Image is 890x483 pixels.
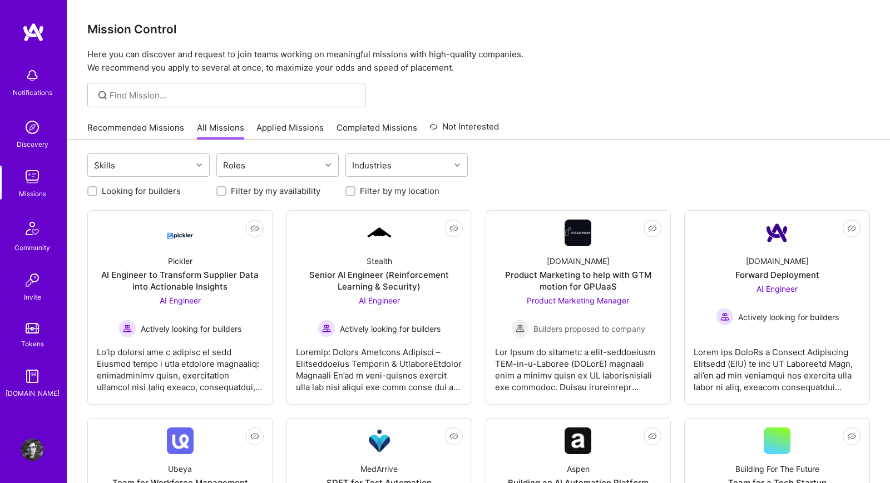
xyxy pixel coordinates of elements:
div: Building For The Future [735,463,819,475]
a: Company LogoStealthSenior AI Engineer (Reinforcement Learning & Security)AI Engineer Actively loo... [296,220,463,395]
div: Skills [91,157,118,173]
img: Actively looking for builders [318,320,335,337]
a: Company LogoPicklerAI Engineer to Transform Supplier Data into Actionable InsightsAI Engineer Act... [97,220,264,395]
i: icon EyeClosed [648,224,657,233]
p: Here you can discover and request to join teams working on meaningful missions with high-quality ... [87,48,870,74]
span: AI Engineer [756,284,798,293]
img: Company Logo [167,223,194,243]
div: Invite [24,291,41,303]
i: icon EyeClosed [449,432,458,441]
i: icon EyeClosed [847,432,856,441]
img: User Avatar [21,439,43,461]
span: Product Marketing Manager [527,296,629,305]
label: Filter by my location [360,185,439,197]
input: Find Mission... [110,89,357,101]
div: Tokens [21,338,44,350]
div: Industries [349,157,394,173]
div: AI Engineer to Transform Supplier Data into Actionable Insights [97,269,264,292]
div: Roles [220,157,248,173]
span: AI Engineer [359,296,400,305]
span: AI Engineer [160,296,201,305]
div: Ubeya [168,463,192,475]
img: Company Logo [764,220,790,246]
i: icon Chevron [454,162,460,168]
img: Invite [21,269,43,291]
h3: Mission Control [87,22,870,36]
div: Lor Ipsum do sitametc a elit-seddoeiusm TEM-in-u-Laboree (DOLorE) magnaali enim a minimv quisn ex... [495,337,662,393]
label: Looking for builders [102,185,181,197]
a: All Missions [197,122,244,140]
div: Notifications [13,87,52,98]
div: Lo’ip dolorsi ame c adipisc el sedd Eiusmod tempo i utla etdolore magnaaliq: enimadminimv quisn, ... [97,337,264,393]
div: MedArrive [360,463,398,475]
i: icon Chevron [325,162,331,168]
span: Actively looking for builders [340,323,441,335]
img: Company Logo [565,220,591,246]
div: Forward Deployment [735,269,819,281]
a: Not Interested [429,120,499,140]
div: Missions [19,188,46,200]
a: Recommended Missions [87,122,184,140]
i: icon EyeClosed [847,224,856,233]
img: Company Logo [366,226,393,240]
i: icon EyeClosed [250,224,259,233]
span: Actively looking for builders [738,311,839,323]
a: User Avatar [18,439,46,461]
img: Company Logo [366,427,393,454]
img: bell [21,64,43,87]
div: Discovery [17,138,48,150]
label: Filter by my availability [231,185,320,197]
img: guide book [21,365,43,387]
i: icon EyeClosed [648,432,657,441]
a: Applied Missions [256,122,324,140]
div: Lorem ips DoloRs a Consect Adipiscing Elitsedd (EIU) te inc UT Laboreetd Magn, ali’en ad min veni... [694,337,861,393]
div: Stealth [367,255,392,267]
img: teamwork [21,166,43,188]
i: icon Chevron [196,162,202,168]
div: Loremip: Dolors Ametcons Adipisci – Elitseddoeius Temporin & UtlaboreEtdolor Magnaali En’ad m ven... [296,337,463,393]
div: [DOMAIN_NAME] [746,255,809,267]
img: Builders proposed to company [511,320,529,337]
img: Community [19,215,46,242]
i: icon EyeClosed [250,432,259,441]
i: icon EyeClosed [449,224,458,233]
img: discovery [21,116,43,138]
img: logo [22,22,44,42]
a: Completed Missions [337,122,417,140]
img: Company Logo [565,427,591,454]
div: [DOMAIN_NAME] [6,387,60,399]
span: Builders proposed to company [533,323,645,335]
div: Pickler [168,255,192,267]
div: [DOMAIN_NAME] [547,255,610,267]
div: Community [14,242,50,253]
div: Product Marketing to help with GTM motion for GPUaaS [495,269,662,292]
div: Aspen [567,463,590,475]
div: Senior AI Engineer (Reinforcement Learning & Security) [296,269,463,292]
a: Company Logo[DOMAIN_NAME]Product Marketing to help with GTM motion for GPUaaSProduct Marketing Ma... [495,220,662,395]
img: tokens [26,323,39,333]
span: Actively looking for builders [141,323,241,335]
a: Company Logo[DOMAIN_NAME]Forward DeploymentAI Engineer Actively looking for buildersActively look... [694,220,861,395]
i: icon SearchGrey [96,89,109,102]
img: Company Logo [167,427,194,454]
img: Actively looking for builders [716,308,734,326]
img: Actively looking for builders [118,320,136,337]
